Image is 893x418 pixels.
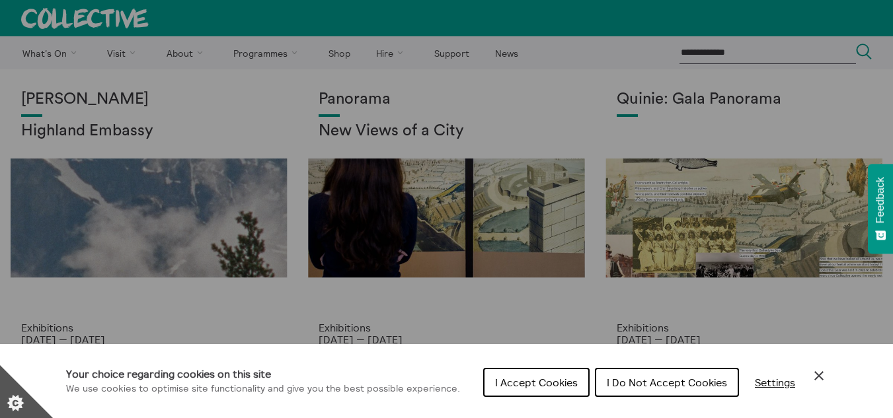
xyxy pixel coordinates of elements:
h1: Your choice regarding cookies on this site [66,366,460,382]
span: I Accept Cookies [495,376,578,389]
button: I Do Not Accept Cookies [595,368,739,397]
span: I Do Not Accept Cookies [607,376,727,389]
span: Settings [755,376,795,389]
button: I Accept Cookies [483,368,590,397]
button: Settings [744,369,806,396]
span: Feedback [874,177,886,223]
button: Feedback - Show survey [868,164,893,254]
button: Close Cookie Control [811,368,827,384]
p: We use cookies to optimise site functionality and give you the best possible experience. [66,382,460,396]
